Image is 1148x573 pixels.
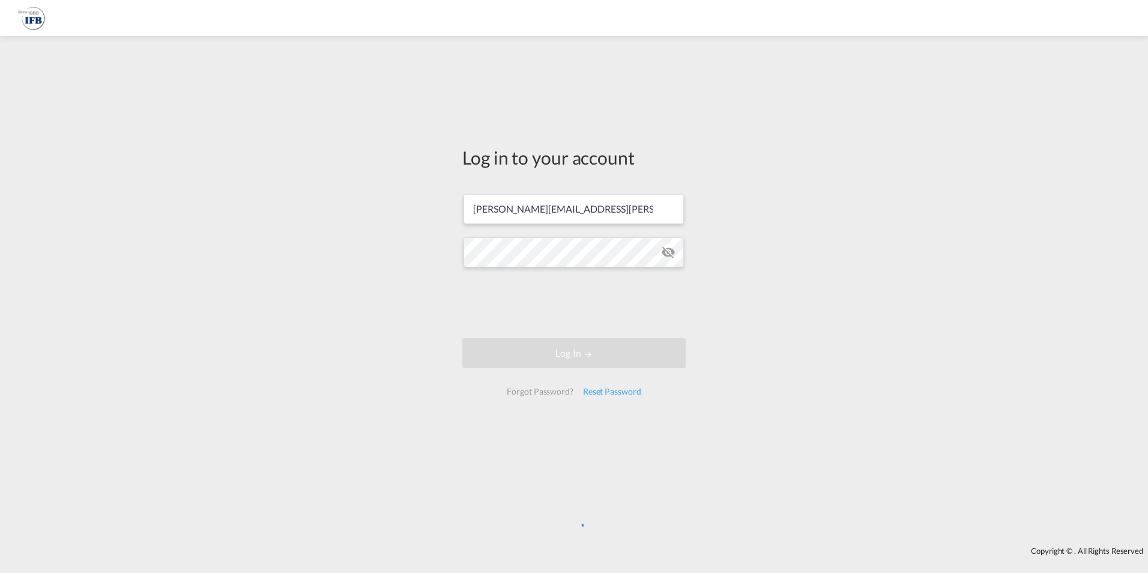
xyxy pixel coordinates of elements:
img: b628ab10256c11eeb52753acbc15d091.png [18,5,45,32]
input: Enter email/phone number [464,194,684,224]
button: LOGIN [462,338,686,368]
iframe: reCAPTCHA [483,279,665,326]
md-icon: icon-eye-off [661,245,675,259]
div: Reset Password [578,381,646,402]
div: Log in to your account [462,145,686,170]
div: Forgot Password? [502,381,578,402]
